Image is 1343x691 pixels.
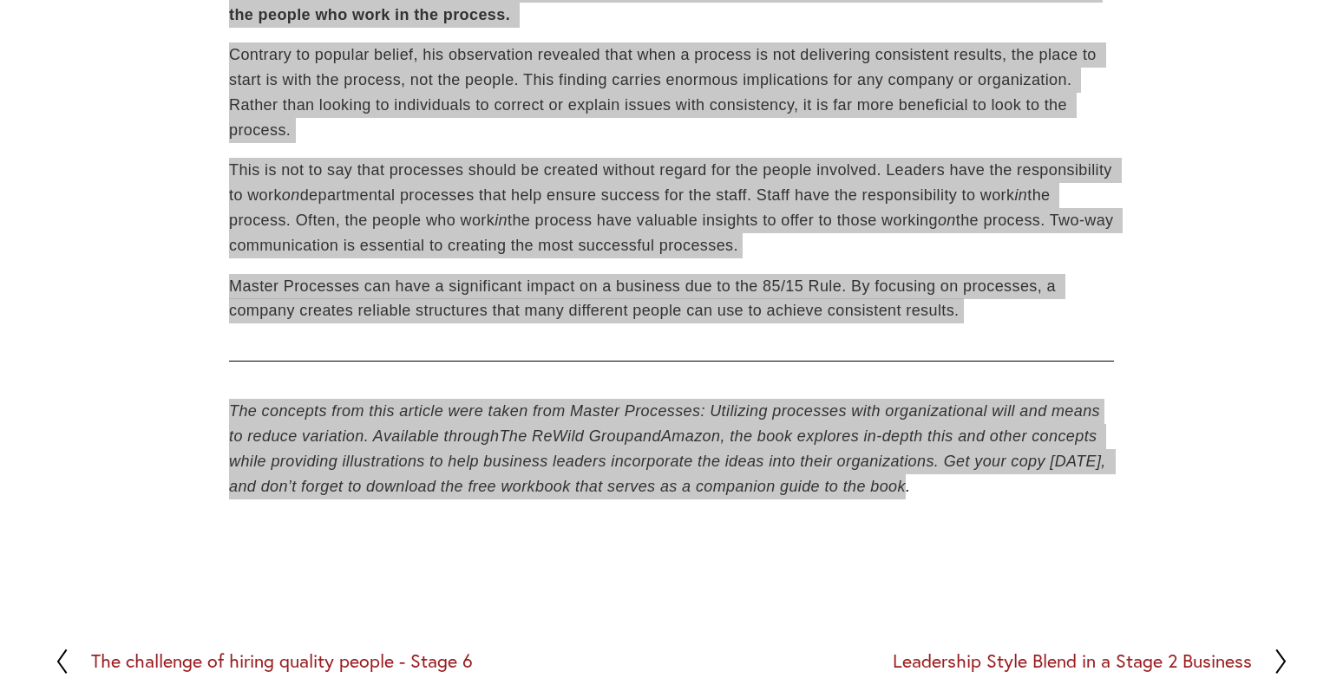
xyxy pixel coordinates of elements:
a: The challenge of hiring quality people - Stage 6 [54,648,473,675]
a: Amazon [661,427,720,445]
em: The concepts from this article were taken from [229,402,566,420]
a: Leadership Style Blend in a Stage 2 Business [893,648,1289,675]
p: This is not to say that processes should be created without regard for the people involved. Leade... [229,158,1114,257]
em: . Available through [364,427,500,445]
a: The ReWild Group [499,427,633,445]
em: on [282,186,300,204]
em: on [938,212,956,229]
p: Master Processes can have a significant impact on a business due to the 85/15 Rule. By focusing o... [229,274,1114,324]
a: Master Processes: Utilizing processes with organizational will and means to reduce variation [229,402,1100,445]
p: Contrary to popular belief, his observation revealed that when a process is not delivering consis... [229,42,1114,142]
h2: Leadership Style Blend in a Stage 2 Business [893,652,1252,671]
em: in [1014,186,1027,204]
h2: The challenge of hiring quality people - Stage 6 [91,652,473,671]
em: in [495,212,508,229]
em: , the book explores in-depth this and other concepts while providing illustrations to help busine... [229,427,1110,495]
em: and [634,427,661,445]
